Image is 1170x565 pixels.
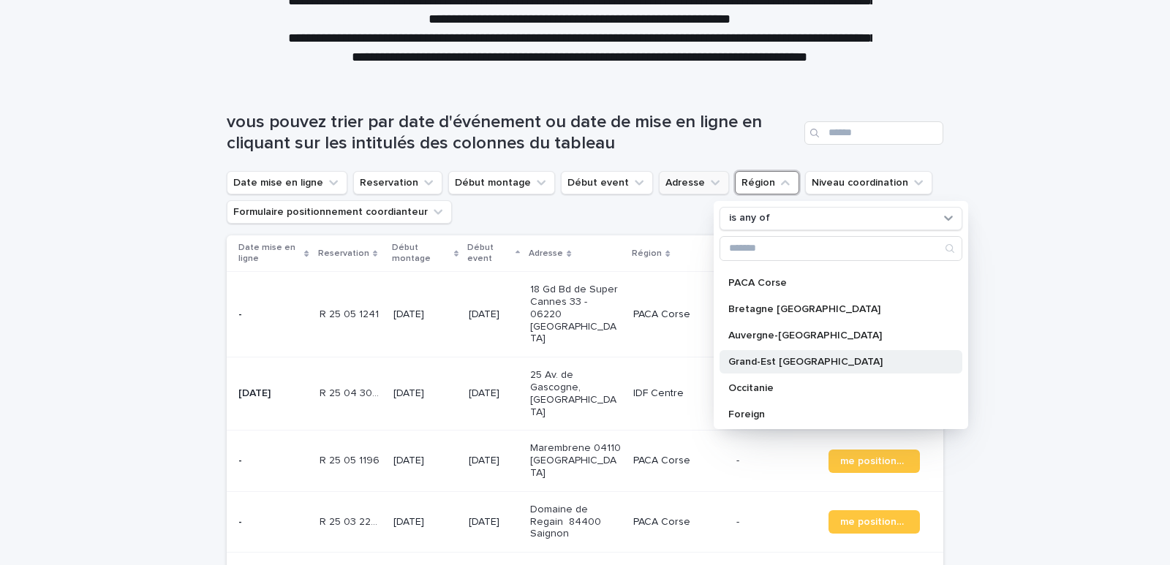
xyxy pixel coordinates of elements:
[238,308,308,321] p: -
[659,171,729,194] button: Adresse
[238,387,308,400] p: [DATE]
[728,409,939,420] p: Foreign
[728,304,939,314] p: Bretagne [GEOGRAPHIC_DATA]
[633,455,725,467] p: PACA Corse
[469,516,519,528] p: [DATE]
[227,357,943,431] tr: [DATE]R 25 04 3097R 25 04 3097 [DATE][DATE]25 Av. de Gascogne, [GEOGRAPHIC_DATA]IDF Centre-me pos...
[238,455,308,467] p: -
[805,171,932,194] button: Niveau coordination
[530,284,622,345] p: 18 Gd Bd de Super Cannes 33 - 06220 [GEOGRAPHIC_DATA]
[530,504,622,540] p: Domaine de Regain 84400 Saignon
[393,516,457,528] p: [DATE]
[318,246,369,262] p: Reservation
[633,387,725,400] p: IDF Centre
[353,171,442,194] button: Reservation
[728,278,939,288] p: PACA Corse
[728,330,939,341] p: Auvergne-[GEOGRAPHIC_DATA]
[529,246,563,262] p: Adresse
[320,384,385,400] p: R 25 04 3097
[393,455,457,467] p: [DATE]
[736,455,817,467] p: -
[735,171,799,194] button: Région
[804,121,943,145] input: Search
[448,171,555,194] button: Début montage
[469,387,519,400] p: [DATE]
[729,212,770,224] p: is any of
[530,442,622,479] p: Marembrene 04110 [GEOGRAPHIC_DATA]
[392,240,450,267] p: Début montage
[469,308,519,321] p: [DATE]
[469,455,519,467] p: [DATE]
[632,246,662,262] p: Région
[238,516,308,528] p: -
[829,450,920,473] a: me positionner
[720,236,962,261] div: Search
[840,517,908,527] span: me positionner
[227,171,347,194] button: Date mise en ligne
[633,516,725,528] p: PACA Corse
[633,308,725,321] p: PACA Corse
[720,237,962,260] input: Search
[227,491,943,552] tr: -R 25 03 2222R 25 03 2222 [DATE][DATE]Domaine de Regain 84400 SaignonPACA Corse-me positionner
[530,369,622,418] p: 25 Av. de Gascogne, [GEOGRAPHIC_DATA]
[320,452,382,467] p: R 25 05 1196
[320,306,382,321] p: R 25 05 1241
[728,383,939,393] p: Occitanie
[736,516,817,528] p: -
[467,240,512,267] p: Début event
[840,456,908,466] span: me positionner
[227,272,943,357] tr: -R 25 05 1241R 25 05 1241 [DATE][DATE]18 Gd Bd de Super Cannes 33 - 06220 [GEOGRAPHIC_DATA]PACA C...
[227,431,943,491] tr: -R 25 05 1196R 25 05 1196 [DATE][DATE]Marembrene 04110 [GEOGRAPHIC_DATA]PACA Corse-me positionner
[393,308,457,321] p: [DATE]
[238,240,301,267] p: Date mise en ligne
[393,387,457,400] p: [DATE]
[561,171,653,194] button: Début event
[829,510,920,534] a: me positionner
[320,513,385,528] p: R 25 03 2222
[227,200,452,224] button: Formulaire positionnement coordianteur
[728,357,939,367] p: Grand-Est [GEOGRAPHIC_DATA]
[227,112,799,154] h1: vous pouvez trier par date d'événement ou date de mise en ligne en cliquant sur les intitulés des...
